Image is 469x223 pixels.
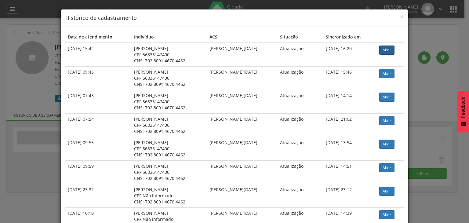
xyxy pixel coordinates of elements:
[65,31,132,43] th: Data de atendimento
[323,31,376,43] th: Sincronizado em
[134,46,205,52] div: [PERSON_NAME]
[323,137,376,160] td: [DATE] 13:54
[323,113,376,137] td: [DATE] 21:02
[400,13,404,20] button: Close
[280,69,321,75] div: Atualização
[400,12,404,21] span: ×
[143,146,169,152] span: 56836147400
[323,66,376,90] td: [DATE] 15:46
[134,75,205,81] div: CPF:
[134,122,205,128] div: CPF:
[143,193,173,199] span: Não informado
[207,137,278,160] td: [PERSON_NAME][DATE]
[207,113,278,137] td: [PERSON_NAME][DATE]
[143,216,173,222] span: Não informado
[134,210,205,216] div: [PERSON_NAME]
[379,210,394,219] a: Abrir
[379,116,394,125] a: Abrir
[323,160,376,184] td: [DATE] 14:51
[65,137,132,160] td: [DATE] 09:55
[143,52,169,57] span: 56836147400
[207,66,278,90] td: [PERSON_NAME][DATE]
[323,184,376,207] td: [DATE] 23:12
[65,90,132,113] td: [DATE] 07:43
[134,99,205,105] div: CPF:
[379,93,394,102] a: Abrir
[143,122,169,128] span: 56836147400
[143,99,169,104] span: 56836147400
[134,175,205,181] div: CNS: 702 8091 4670 4462
[134,128,205,134] div: CNS: 702 8091 4670 4462
[134,81,205,87] div: CNS: 702 8091 4670 4462
[280,187,321,193] div: Atualização
[207,43,278,67] td: [PERSON_NAME][DATE]
[207,90,278,113] td: [PERSON_NAME][DATE]
[143,169,169,175] span: 56836147400
[323,90,376,113] td: [DATE] 14:14
[65,113,132,137] td: [DATE] 07:54
[65,160,132,184] td: [DATE] 09:59
[134,163,205,169] div: [PERSON_NAME]
[134,105,205,111] div: CNS: 702 8091 4670 4462
[65,43,132,67] td: [DATE] 15:42
[65,66,132,90] td: [DATE] 09:45
[379,187,394,196] a: Abrir
[280,93,321,99] div: Atualização
[65,14,404,22] h4: Histórico de cadastramento
[134,152,205,158] div: CNS: 702 8091 4670 4462
[280,46,321,52] div: Atualização
[323,43,376,67] td: [DATE] 16:20
[134,93,205,99] div: [PERSON_NAME]
[143,75,169,81] span: 56836147400
[65,184,132,207] td: [DATE] 23:32
[280,210,321,216] div: Atualização
[280,163,321,169] div: Atualização
[134,216,205,222] div: CPF:
[379,140,394,149] a: Abrir
[460,97,466,118] span: Feedback
[134,52,205,58] div: CPF:
[207,31,278,43] th: ACS
[379,163,394,172] a: Abrir
[280,116,321,122] div: Atualização
[379,46,394,55] a: Abrir
[134,187,205,193] div: [PERSON_NAME]
[207,184,278,207] td: [PERSON_NAME][DATE]
[134,199,205,205] div: CNS: 702 8091 4670 4462
[134,193,205,199] div: CPF:
[278,31,323,43] th: Situação
[134,69,205,75] div: [PERSON_NAME]
[134,169,205,175] div: CPF:
[280,140,321,146] div: Atualização
[132,31,207,43] th: Indivíduo
[207,160,278,184] td: [PERSON_NAME][DATE]
[457,91,469,132] button: Feedback - Mostrar pesquisa
[134,58,205,64] div: CNS: 702 8091 4670 4462
[134,146,205,152] div: CPF:
[134,140,205,146] div: [PERSON_NAME]
[379,69,394,78] a: Abrir
[134,116,205,122] div: [PERSON_NAME]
